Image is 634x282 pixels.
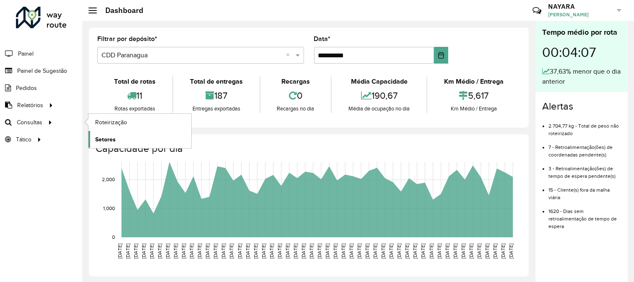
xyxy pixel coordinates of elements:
[173,244,178,259] text: [DATE]
[325,244,330,259] text: [DATE]
[293,244,298,259] text: [DATE]
[245,244,250,259] text: [DATE]
[97,6,143,15] h2: Dashboard
[508,244,514,259] text: [DATE]
[542,27,621,38] div: Tempo médio por rota
[165,244,170,259] text: [DATE]
[175,87,257,105] div: 187
[221,244,226,259] text: [DATE]
[181,244,186,259] text: [DATE]
[253,244,258,259] text: [DATE]
[286,50,294,60] span: Clear all
[444,244,450,259] text: [DATE]
[542,67,621,87] div: 37,63% menor que o dia anterior
[269,244,274,259] text: [DATE]
[141,244,146,259] text: [DATE]
[17,67,67,75] span: Painel de Sugestão
[396,244,402,259] text: [DATE]
[16,135,31,144] span: Tático
[334,87,424,105] div: 190,67
[484,244,490,259] text: [DATE]
[197,244,202,259] text: [DATE]
[175,105,257,113] div: Entregas exportadas
[103,205,115,211] text: 1,000
[117,244,122,259] text: [DATE]
[460,244,466,259] text: [DATE]
[189,244,194,259] text: [DATE]
[429,77,518,87] div: Km Médio / Entrega
[380,244,386,259] text: [DATE]
[452,244,458,259] text: [DATE]
[548,3,611,10] h3: NAYARA
[95,135,116,144] span: Setores
[99,105,170,113] div: Rotas exportadas
[175,77,257,87] div: Total de entregas
[437,244,442,259] text: [DATE]
[88,131,191,148] a: Setores
[372,244,378,259] text: [DATE]
[548,180,621,201] li: 15 - Cliente(s) fora da malha viária
[262,105,329,113] div: Recargas no dia
[277,244,282,259] text: [DATE]
[421,244,426,259] text: [DATE]
[364,244,370,259] text: [DATE]
[16,84,37,92] span: Pedidos
[125,244,130,259] text: [DATE]
[262,87,329,105] div: 0
[356,244,362,259] text: [DATE]
[542,100,621,113] h4: Alertas
[548,137,621,159] li: 7 - Retroalimentação(ões) de coordenadas pendente(s)
[301,244,306,259] text: [DATE]
[99,77,170,87] div: Total de rotas
[213,244,218,259] text: [DATE]
[317,244,322,259] text: [DATE]
[205,244,210,259] text: [DATE]
[429,244,434,259] text: [DATE]
[314,34,331,44] label: Data
[500,244,506,259] text: [DATE]
[95,118,127,127] span: Roteirização
[88,114,191,131] a: Roteirização
[548,159,621,180] li: 3 - Retroalimentação(ões) de tempo de espera pendente(s)
[133,244,138,259] text: [DATE]
[157,244,162,259] text: [DATE]
[405,244,410,259] text: [DATE]
[334,105,424,113] div: Média de ocupação no dia
[429,105,518,113] div: Km Médio / Entrega
[340,244,346,259] text: [DATE]
[285,244,290,259] text: [DATE]
[476,244,482,259] text: [DATE]
[102,177,115,182] text: 2,000
[468,244,474,259] text: [DATE]
[388,244,394,259] text: [DATE]
[18,49,34,58] span: Painel
[97,34,157,44] label: Filtrar por depósito
[229,244,234,259] text: [DATE]
[99,87,170,105] div: 11
[429,87,518,105] div: 5,617
[548,201,621,230] li: 1620 - Dias sem retroalimentação de tempo de espera
[542,38,621,67] div: 00:04:07
[528,2,546,20] a: Contato Rápido
[492,244,498,259] text: [DATE]
[96,143,520,155] h4: Capacidade por dia
[17,101,43,110] span: Relatórios
[334,77,424,87] div: Média Capacidade
[261,244,266,259] text: [DATE]
[548,11,611,18] span: [PERSON_NAME]
[262,77,329,87] div: Recargas
[149,244,154,259] text: [DATE]
[548,116,621,137] li: 2.704,77 kg - Total de peso não roteirizado
[17,118,42,127] span: Consultas
[413,244,418,259] text: [DATE]
[434,47,448,64] button: Choose Date
[309,244,314,259] text: [DATE]
[348,244,354,259] text: [DATE]
[112,234,115,240] text: 0
[333,244,338,259] text: [DATE]
[237,244,242,259] text: [DATE]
